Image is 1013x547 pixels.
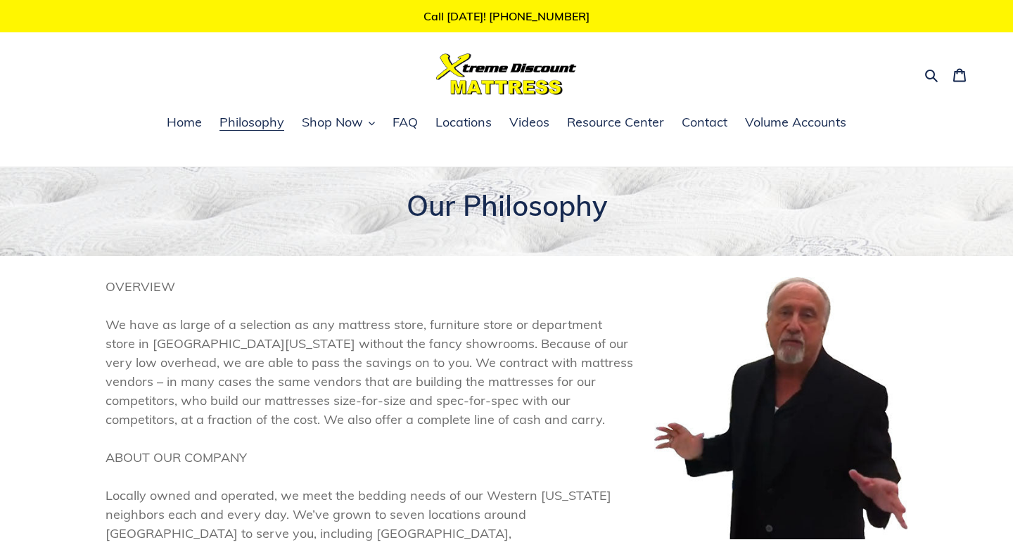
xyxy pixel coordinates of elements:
span: Videos [509,114,549,131]
a: Home [160,112,209,134]
span: Contact [682,114,727,131]
span: Philosophy [219,114,284,131]
img: Xtreme Discount Mattress [436,53,577,95]
span: Locations [435,114,492,131]
span: Resource Center [567,114,664,131]
a: Videos [502,112,556,134]
a: Resource Center [560,112,671,134]
span: Our Philosophy [407,188,607,222]
a: FAQ [386,112,425,134]
a: Philosophy [212,112,291,134]
span: Shop Now [302,114,363,131]
a: Locations [428,112,499,134]
span: Home [167,114,202,131]
a: Volume Accounts [738,112,853,134]
span: FAQ [393,114,418,131]
a: Contact [675,112,734,134]
span: Volume Accounts [745,114,846,131]
button: Shop Now [295,112,382,134]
